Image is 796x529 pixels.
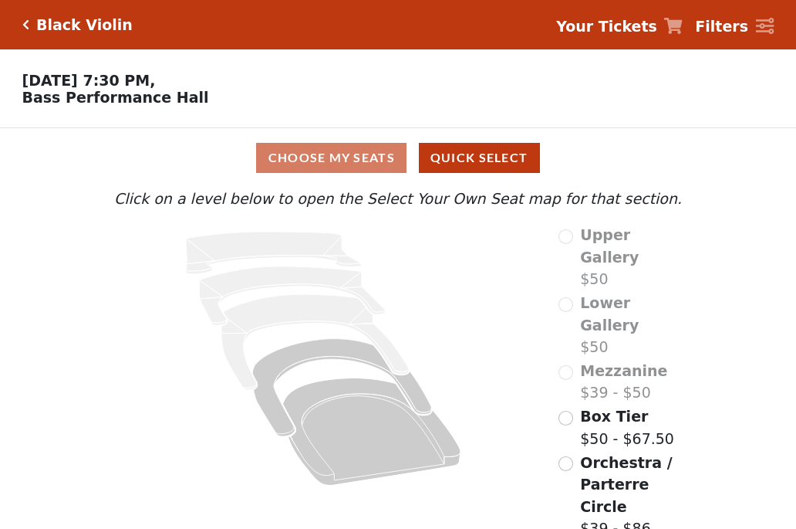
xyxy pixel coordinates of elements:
h5: Black Violin [36,16,133,34]
a: Click here to go back to filters [22,19,29,30]
a: Your Tickets [556,15,683,38]
strong: Your Tickets [556,18,657,35]
path: Orchestra / Parterre Circle - Seats Available: 681 [283,378,461,486]
span: Mezzanine [580,362,667,379]
button: Quick Select [419,143,540,173]
span: Box Tier [580,408,648,425]
path: Lower Gallery - Seats Available: 0 [200,266,386,325]
label: $50 - $67.50 [580,405,674,449]
path: Upper Gallery - Seats Available: 0 [186,232,362,274]
strong: Filters [695,18,748,35]
p: Click on a level below to open the Select Your Own Seat map for that section. [110,188,686,210]
label: $50 [580,292,686,358]
span: Orchestra / Parterre Circle [580,454,672,515]
span: Upper Gallery [580,226,639,266]
span: Lower Gallery [580,294,639,334]
label: $39 - $50 [580,360,667,404]
a: Filters [695,15,774,38]
label: $50 [580,224,686,290]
